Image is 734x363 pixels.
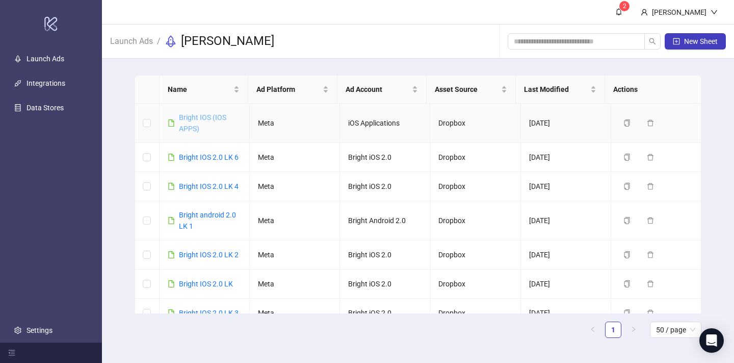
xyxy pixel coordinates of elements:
[179,153,239,161] a: Bright IOS 2.0 LK 6
[179,309,239,317] a: Bright IOS 2.0 LK 3
[656,322,695,337] span: 50 / page
[250,172,340,201] td: Meta
[623,280,631,287] span: copy
[168,84,232,95] span: Name
[623,3,626,10] span: 2
[521,143,611,172] td: [DATE]
[181,33,274,50] h3: [PERSON_NAME]
[673,38,680,45] span: plus-square
[590,326,596,332] span: left
[27,79,65,87] a: Integrations
[430,240,520,270] td: Dropbox
[625,322,642,338] button: right
[623,309,631,317] span: copy
[521,299,611,328] td: [DATE]
[430,172,520,201] td: Dropbox
[684,37,718,45] span: New Sheet
[179,113,226,133] a: Bright IOS (IOS APPS)
[250,270,340,299] td: Meta
[623,217,631,224] span: copy
[521,240,611,270] td: [DATE]
[250,240,340,270] td: Meta
[340,299,430,328] td: Bright iOS 2.0
[623,251,631,258] span: copy
[699,328,724,353] div: Open Intercom Messenger
[625,322,642,338] li: Next Page
[521,172,611,201] td: [DATE]
[250,299,340,328] td: Meta
[585,322,601,338] li: Previous Page
[179,251,239,259] a: Bright IOS 2.0 LK 2
[179,280,233,288] a: Bright IOS 2.0 LK
[521,104,611,143] td: [DATE]
[27,104,64,112] a: Data Stores
[647,217,654,224] span: delete
[647,251,654,258] span: delete
[641,9,648,16] span: user
[430,201,520,240] td: Dropbox
[168,217,175,224] span: file
[711,9,718,16] span: down
[165,35,177,47] span: rocket
[337,76,427,104] th: Ad Account
[157,33,161,50] li: /
[623,183,631,190] span: copy
[250,201,340,240] td: Meta
[168,154,175,161] span: file
[631,326,637,332] span: right
[647,154,654,161] span: delete
[256,84,321,95] span: Ad Platform
[665,33,726,50] button: New Sheet
[430,270,520,299] td: Dropbox
[623,154,631,161] span: copy
[605,76,694,104] th: Actions
[521,201,611,240] td: [DATE]
[430,104,520,143] td: Dropbox
[648,7,711,18] div: [PERSON_NAME]
[168,183,175,190] span: file
[340,172,430,201] td: Bright iOS 2.0
[340,104,430,143] td: iOS Applications
[524,84,588,95] span: Last Modified
[430,143,520,172] td: Dropbox
[521,270,611,299] td: [DATE]
[605,322,621,338] li: 1
[250,104,340,143] td: Meta
[647,280,654,287] span: delete
[649,38,656,45] span: search
[168,309,175,317] span: file
[340,143,430,172] td: Bright iOS 2.0
[623,119,631,127] span: copy
[606,322,621,337] a: 1
[650,322,701,338] div: Page Size
[168,280,175,287] span: file
[340,201,430,240] td: Bright Android 2.0
[8,349,15,356] span: menu-fold
[27,55,64,63] a: Launch Ads
[435,84,499,95] span: Asset Source
[168,251,175,258] span: file
[108,35,155,46] a: Launch Ads
[516,76,605,104] th: Last Modified
[340,240,430,270] td: Bright iOS 2.0
[647,119,654,127] span: delete
[346,84,410,95] span: Ad Account
[248,76,337,104] th: Ad Platform
[615,8,622,15] span: bell
[340,270,430,299] td: Bright iOS 2.0
[160,76,249,104] th: Name
[168,119,175,127] span: file
[250,143,340,172] td: Meta
[647,183,654,190] span: delete
[27,326,53,334] a: Settings
[619,1,630,11] sup: 2
[585,322,601,338] button: left
[179,211,236,230] a: Bright android 2.0 LK 1
[179,182,239,190] a: Bright IOS 2.0 LK 4
[430,299,520,328] td: Dropbox
[647,309,654,317] span: delete
[427,76,516,104] th: Asset Source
